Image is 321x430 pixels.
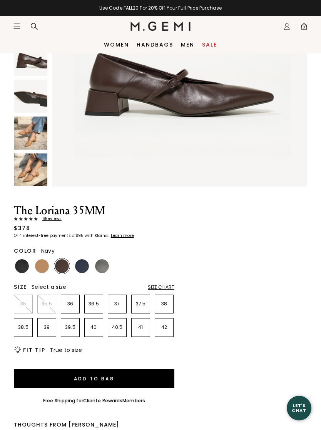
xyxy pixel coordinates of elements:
[85,301,103,307] p: 36.5
[14,217,174,221] a: 6Reviews
[14,422,174,428] div: Thoughts from [PERSON_NAME]
[85,324,103,330] p: 40
[41,247,55,255] span: Navy
[38,324,56,330] p: 39
[13,22,21,30] button: Open site menu
[155,301,173,307] p: 38
[75,233,84,238] klarna-placement-style-amount: $95
[132,324,150,330] p: 41
[85,233,110,238] klarna-placement-style-body: with Klarna
[38,301,56,307] p: 35.5
[14,43,47,76] img: The Loriana 35MM
[130,22,191,31] img: M.Gemi
[43,398,145,404] div: Free Shipping for Members
[108,324,126,330] p: 40.5
[181,42,194,48] a: Men
[14,153,47,187] img: The Loriana 35MM
[104,42,129,48] a: Women
[137,42,173,48] a: Handbags
[14,80,47,113] img: The Loriana 35MM
[14,301,32,307] p: 35
[83,397,123,404] a: Cliente Rewards
[300,24,308,32] span: 0
[148,284,174,290] div: Size Chart
[14,233,75,238] klarna-placement-style-body: Or 4 interest-free payments of
[23,347,45,353] h2: Fit Tip
[132,301,150,307] p: 37.5
[14,248,37,254] h2: Color
[202,42,217,48] a: Sale
[287,403,311,413] div: Let's Chat
[14,369,174,388] button: Add to Bag
[50,346,82,354] span: True to size
[61,301,79,307] p: 36
[55,259,69,273] img: Chocolate
[110,233,134,238] a: Learn more
[61,324,79,330] p: 39.5
[155,324,173,330] p: 42
[38,217,62,221] span: 6 Review s
[108,301,126,307] p: 37
[14,117,47,150] img: The Loriana 35MM
[15,259,29,273] img: Black
[75,259,89,273] img: Navy
[32,283,66,291] span: Select a size
[14,205,174,217] h1: The Loriana 35MM
[14,324,32,330] p: 38.5
[35,259,49,273] img: Light Tan
[95,259,109,273] img: Gunmetal
[14,284,27,290] h2: Size
[14,224,30,232] div: $378
[111,233,134,238] klarna-placement-style-cta: Learn more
